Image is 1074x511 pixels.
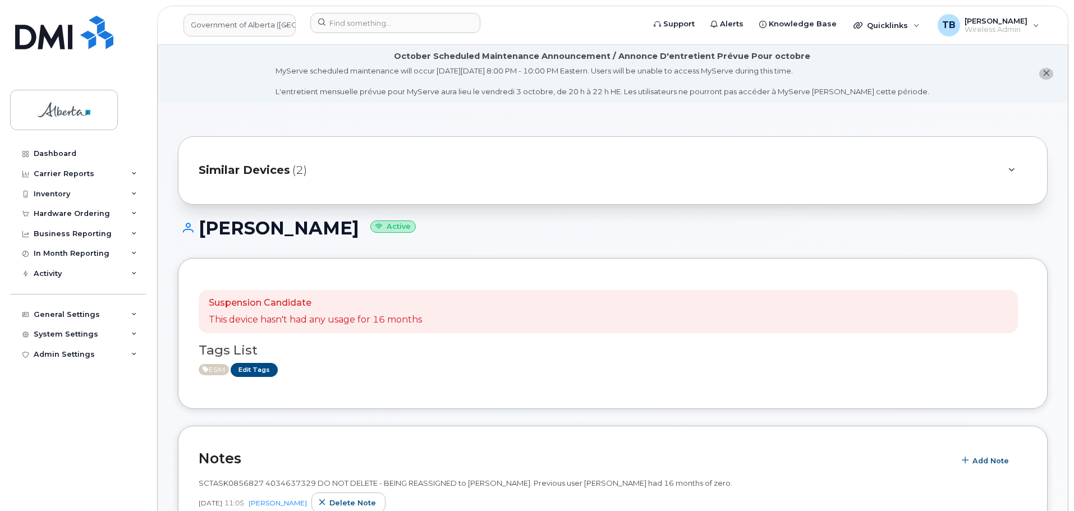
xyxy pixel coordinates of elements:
[394,50,810,62] div: October Scheduled Maintenance Announcement / Annonce D'entretient Prévue Pour octobre
[224,498,244,508] span: 11:05
[231,363,278,377] a: Edit Tags
[329,498,376,508] span: Delete note
[199,343,1027,357] h3: Tags List
[199,478,732,487] span: SCTASK0856827 4034637329 DO NOT DELETE - BEING REASSIGNED to [PERSON_NAME]. Previous user [PERSON...
[276,66,929,97] div: MyServe scheduled maintenance will occur [DATE][DATE] 8:00 PM - 10:00 PM Eastern. Users will be u...
[370,220,416,233] small: Active
[972,455,1009,466] span: Add Note
[199,498,222,508] span: [DATE]
[209,297,422,310] p: Suspension Candidate
[209,314,422,326] p: This device hasn't had any usage for 16 months
[199,450,949,467] h2: Notes
[292,162,307,178] span: (2)
[199,162,290,178] span: Similar Devices
[199,364,229,375] span: Active
[1039,68,1053,80] button: close notification
[178,218,1048,238] h1: [PERSON_NAME]
[954,451,1018,471] button: Add Note
[249,499,307,507] a: [PERSON_NAME]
